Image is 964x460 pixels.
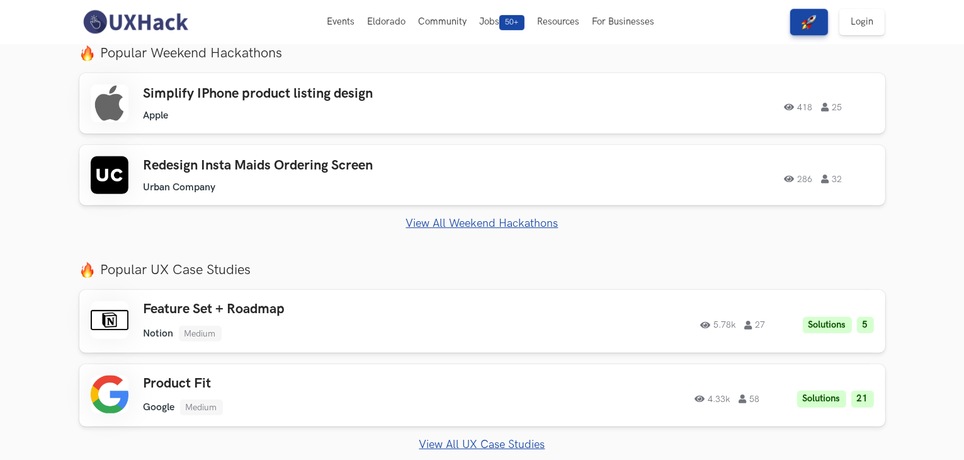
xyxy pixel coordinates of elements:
a: Login [839,9,885,35]
span: 32 [822,175,842,183]
li: Notion [144,328,174,340]
li: Apple [144,110,169,122]
li: 21 [851,391,874,408]
h3: Simplify IPhone product listing design [144,86,501,102]
img: UXHack-logo.png [79,9,191,35]
label: Popular UX Case Studies [79,262,885,279]
h3: Feature Set + Roadmap [144,301,501,318]
span: 27 [745,321,766,330]
a: Simplify IPhone product listing design Apple 418 25 [79,73,885,134]
li: Medium [180,400,223,415]
li: Urban Company [144,181,216,193]
span: 418 [785,103,813,112]
img: fire.png [79,45,95,61]
a: Feature Set + Roadmap Notion Medium 5.78k 27 Solutions 5 [79,290,885,352]
label: Popular Weekend Hackathons [79,45,885,62]
span: 58 [739,394,760,403]
h3: Product Fit [144,376,501,392]
h3: Redesign Insta Maids Ordering Screen [144,158,501,174]
span: 4.33k [695,394,730,403]
a: Redesign Insta Maids Ordering Screen Urban Company 286 32 [79,145,885,205]
img: fire.png [79,262,95,278]
span: 5.78k [701,321,736,330]
li: Solutions [797,391,846,408]
li: Google [144,401,175,413]
li: Solutions [803,317,852,334]
li: 5 [857,317,874,334]
span: 286 [785,175,813,183]
a: View All UX Case Studies [79,438,885,451]
span: 50+ [499,15,525,30]
img: rocket [802,14,817,30]
li: Medium [179,326,222,342]
a: View All Weekend Hackathons [79,217,885,230]
a: Product Fit Google Medium 4.33k 58 Solutions 21 [79,364,885,427]
span: 25 [822,103,842,112]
